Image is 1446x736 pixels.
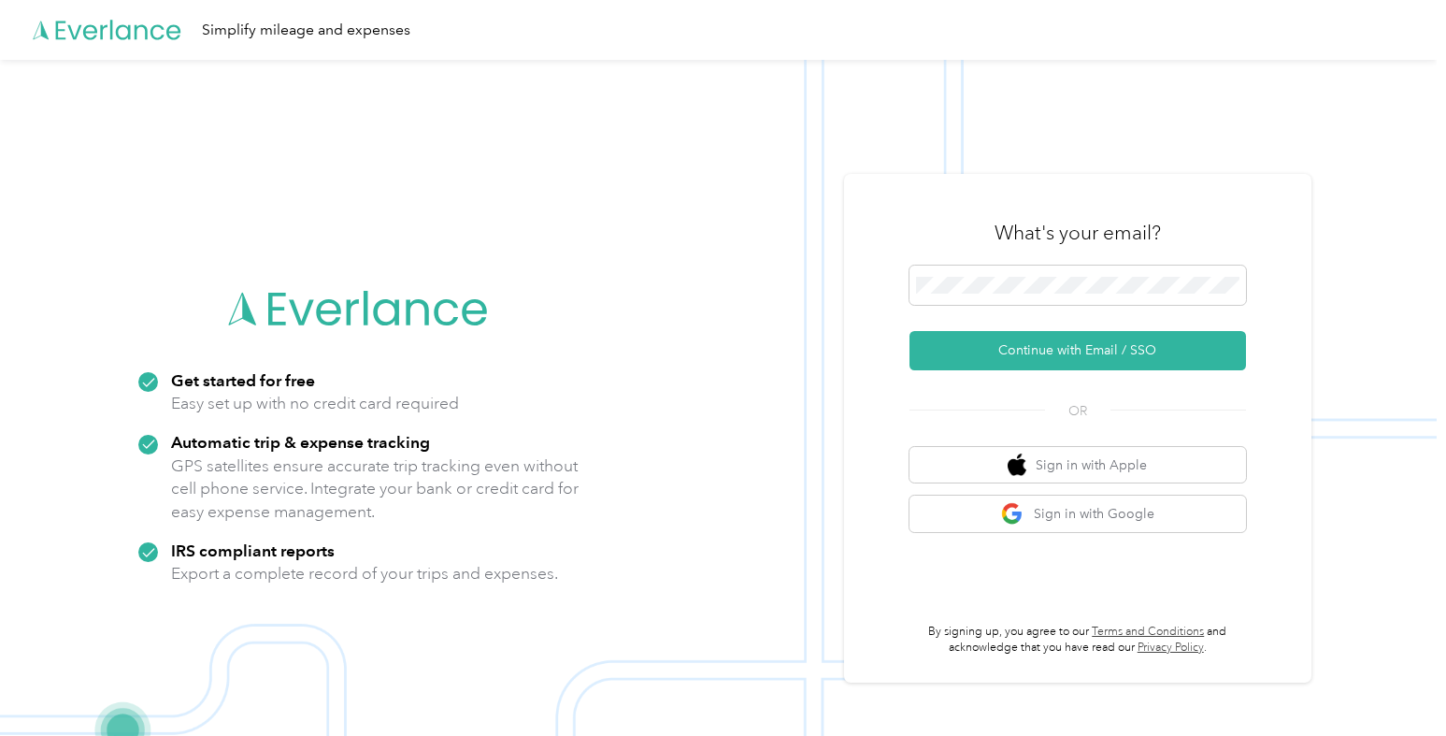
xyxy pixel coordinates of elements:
[1045,401,1110,421] span: OR
[909,447,1246,483] button: apple logoSign in with Apple
[1092,625,1204,639] a: Terms and Conditions
[995,220,1161,246] h3: What's your email?
[171,455,580,524] p: GPS satellites ensure accurate trip tracking even without cell phone service. Integrate your bank...
[1001,502,1024,526] img: google logo
[909,624,1246,657] p: By signing up, you agree to our and acknowledge that you have read our .
[171,370,315,390] strong: Get started for free
[909,496,1246,532] button: google logoSign in with Google
[171,562,558,585] p: Export a complete record of your trips and expenses.
[1008,454,1026,477] img: apple logo
[202,19,410,42] div: Simplify mileage and expenses
[1138,641,1204,655] a: Privacy Policy
[171,392,459,415] p: Easy set up with no credit card required
[1341,631,1446,736] iframe: Everlance-gr Chat Button Frame
[171,432,430,452] strong: Automatic trip & expense tracking
[909,331,1246,370] button: Continue with Email / SSO
[171,541,335,560] strong: IRS compliant reports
